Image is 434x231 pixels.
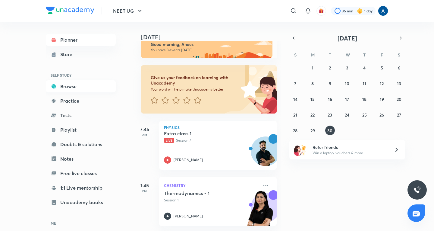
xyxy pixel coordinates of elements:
[291,126,300,135] button: September 28, 2025
[357,8,363,14] img: streak
[151,42,267,47] h6: Good morning, Anees
[46,7,94,14] img: Company Logo
[342,94,352,104] button: September 17, 2025
[46,196,116,208] a: Unacademy books
[293,128,297,133] abbr: September 28, 2025
[151,48,267,53] p: You have 3 events [DATE]
[310,112,315,118] abbr: September 22, 2025
[311,81,314,86] abbr: September 8, 2025
[379,112,384,118] abbr: September 26, 2025
[293,112,297,118] abbr: September 21, 2025
[164,190,239,196] h5: Thermodynamics - 1
[46,218,116,228] h6: ME
[141,34,283,41] h4: [DATE]
[164,182,259,189] p: Chemistry
[377,110,387,120] button: September 26, 2025
[325,79,335,88] button: September 9, 2025
[251,140,280,169] img: Avatar
[381,52,383,58] abbr: Friday
[346,65,348,71] abbr: September 3, 2025
[394,79,404,88] button: September 13, 2025
[164,138,259,143] p: Session 7
[325,126,335,135] button: September 30, 2025
[308,79,317,88] button: September 8, 2025
[397,81,401,86] abbr: September 13, 2025
[308,94,317,104] button: September 15, 2025
[329,52,331,58] abbr: Tuesday
[311,52,315,58] abbr: Monday
[46,34,116,46] a: Planner
[312,65,313,71] abbr: September 1, 2025
[133,126,157,133] h5: 7:45
[342,63,352,72] button: September 3, 2025
[377,94,387,104] button: September 19, 2025
[313,150,387,156] p: Win a laptop, vouchers & more
[397,96,401,102] abbr: September 20, 2025
[329,65,331,71] abbr: September 2, 2025
[46,95,116,107] a: Practice
[363,65,366,71] abbr: September 4, 2025
[46,109,116,121] a: Tests
[397,112,401,118] abbr: September 27, 2025
[109,5,147,17] button: NEET UG
[378,6,388,16] img: Anees Ahmed
[151,87,239,92] p: Your word will help make Unacademy better
[46,182,116,194] a: 1:1 Live mentorship
[345,81,349,86] abbr: September 10, 2025
[380,96,384,102] abbr: September 19, 2025
[394,110,404,120] button: September 27, 2025
[346,52,350,58] abbr: Wednesday
[360,79,369,88] button: September 11, 2025
[345,112,349,118] abbr: September 24, 2025
[141,36,272,58] img: morning
[164,138,174,143] span: Live
[291,94,300,104] button: September 14, 2025
[298,34,397,42] button: [DATE]
[319,8,324,14] img: avatar
[294,52,297,58] abbr: Sunday
[220,65,277,114] img: feedback_image
[362,112,367,118] abbr: September 25, 2025
[327,128,332,133] abbr: September 30, 2025
[294,81,296,86] abbr: September 7, 2025
[381,65,383,71] abbr: September 5, 2025
[316,6,326,16] button: avatar
[360,94,369,104] button: September 18, 2025
[133,182,157,189] h5: 1:45
[291,110,300,120] button: September 21, 2025
[46,167,116,179] a: Free live classes
[133,133,157,136] p: AM
[174,157,203,163] p: [PERSON_NAME]
[363,52,366,58] abbr: Thursday
[310,96,315,102] abbr: September 15, 2025
[310,128,315,133] abbr: September 29, 2025
[313,144,387,150] h6: Refer friends
[328,96,332,102] abbr: September 16, 2025
[380,81,384,86] abbr: September 12, 2025
[46,70,116,80] h6: SELF STUDY
[164,126,272,129] p: Physics
[329,81,331,86] abbr: September 9, 2025
[377,63,387,72] button: September 5, 2025
[398,65,400,71] abbr: September 6, 2025
[46,138,116,150] a: Doubts & solutions
[308,110,317,120] button: September 22, 2025
[174,213,203,219] p: [PERSON_NAME]
[60,51,76,58] div: Store
[308,63,317,72] button: September 1, 2025
[325,94,335,104] button: September 16, 2025
[46,153,116,165] a: Notes
[338,34,357,42] span: [DATE]
[342,110,352,120] button: September 24, 2025
[414,186,421,194] img: ttu
[294,144,306,156] img: referral
[398,52,400,58] abbr: Saturday
[362,96,366,102] abbr: September 18, 2025
[46,48,116,60] a: Store
[394,63,404,72] button: September 6, 2025
[363,81,366,86] abbr: September 11, 2025
[46,7,94,15] a: Company Logo
[291,79,300,88] button: September 7, 2025
[325,63,335,72] button: September 2, 2025
[293,96,297,102] abbr: September 14, 2025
